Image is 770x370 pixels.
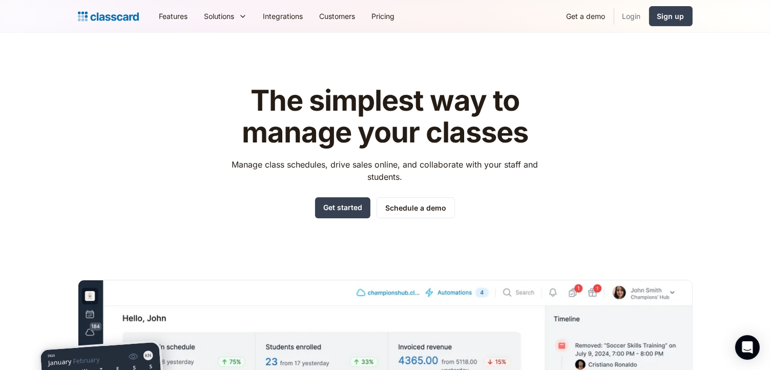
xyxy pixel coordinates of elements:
[315,197,370,218] a: Get started
[196,5,255,28] div: Solutions
[255,5,311,28] a: Integrations
[151,5,196,28] a: Features
[204,11,235,22] div: Solutions
[657,11,684,22] div: Sign up
[222,158,548,183] p: Manage class schedules, drive sales online, and collaborate with your staff and students.
[558,5,614,28] a: Get a demo
[222,85,548,148] h1: The simplest way to manage your classes
[364,5,403,28] a: Pricing
[649,6,693,26] a: Sign up
[78,9,139,24] a: home
[311,5,364,28] a: Customers
[614,5,649,28] a: Login
[377,197,455,218] a: Schedule a demo
[735,335,760,360] div: Open Intercom Messenger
